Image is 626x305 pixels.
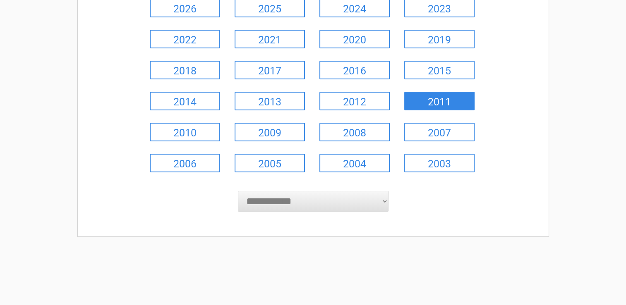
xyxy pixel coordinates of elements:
[150,61,220,79] a: 2018
[150,154,220,172] a: 2006
[404,30,475,48] a: 2019
[235,123,305,141] a: 2009
[235,154,305,172] a: 2005
[319,61,390,79] a: 2016
[404,92,475,110] a: 2011
[235,61,305,79] a: 2017
[404,154,475,172] a: 2003
[319,154,390,172] a: 2004
[150,123,220,141] a: 2010
[404,123,475,141] a: 2007
[150,92,220,110] a: 2014
[319,92,390,110] a: 2012
[319,30,390,48] a: 2020
[150,30,220,48] a: 2022
[404,61,475,79] a: 2015
[319,123,390,141] a: 2008
[235,30,305,48] a: 2021
[235,92,305,110] a: 2013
